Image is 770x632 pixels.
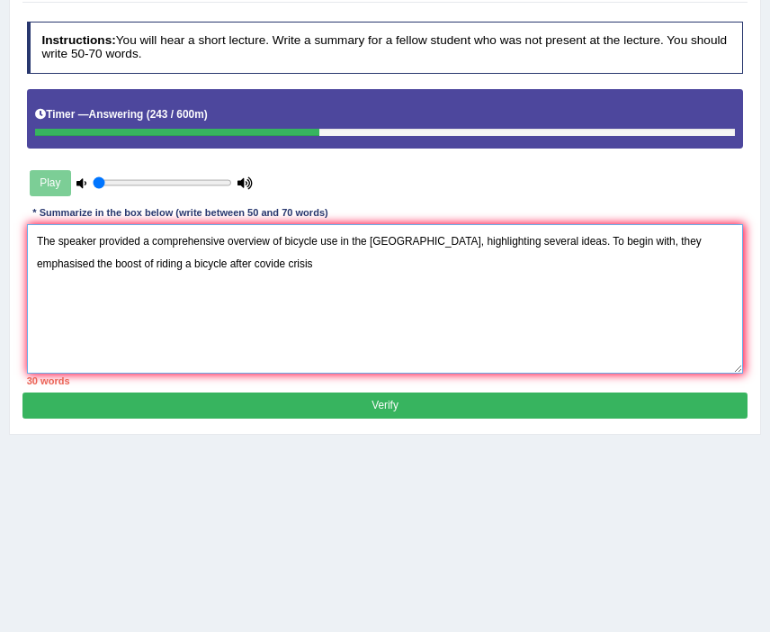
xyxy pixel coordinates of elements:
[204,108,208,121] b: )
[147,108,150,121] b: (
[27,374,744,388] div: 30 words
[22,393,747,419] button: Verify
[35,109,208,121] h5: Timer —
[27,22,744,73] h4: You will hear a short lecture. Write a summary for a fellow student who was not present at the le...
[89,108,144,121] b: Answering
[150,108,204,121] b: 243 / 600m
[27,206,335,221] div: * Summarize in the box below (write between 50 and 70 words)
[41,33,115,47] b: Instructions:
